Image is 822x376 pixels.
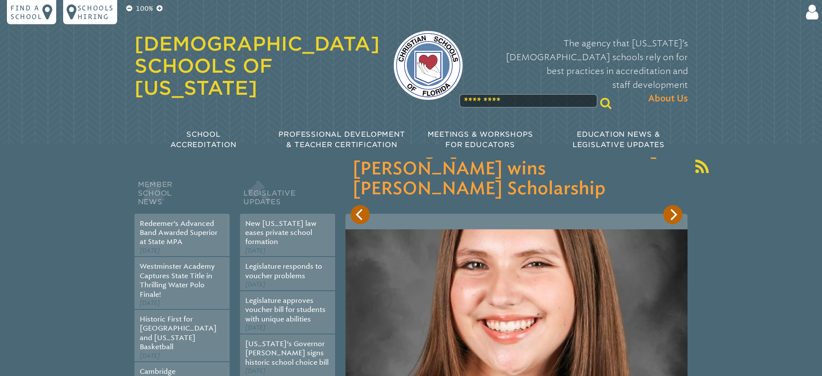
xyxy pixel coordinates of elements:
button: Previous [351,205,370,224]
p: Find a school [10,3,42,21]
span: [DATE] [140,299,160,307]
a: Historic First for [GEOGRAPHIC_DATA] and [US_STATE] Basketball [140,315,217,351]
a: [US_STATE]’s Governor [PERSON_NAME] signs historic school choice bill [245,340,329,366]
h2: Legislative Updates [240,178,335,214]
a: Westminster Academy Captures State Title in Thrilling Water Polo Finale! [140,262,215,298]
button: Next [663,205,682,224]
span: About Us [648,92,688,106]
span: [DATE] [245,324,265,331]
p: Schools Hiring [77,3,114,21]
p: 100% [134,3,155,14]
a: Redeemer’s Advanced Band Awarded Superior at State MPA [140,219,217,246]
span: [DATE] [245,247,265,254]
span: Meetings & Workshops for Educators [428,130,533,149]
a: [DEMOGRAPHIC_DATA] Schools of [US_STATE] [134,32,380,99]
img: csf-logo-web-colors.png [393,31,463,100]
a: New [US_STATE] law eases private school formation [245,219,317,246]
span: [DATE] [245,367,265,375]
a: Legislature approves voucher bill for students with unique abilities [245,296,326,323]
span: Professional Development & Teacher Certification [278,130,405,149]
p: The agency that [US_STATE]’s [DEMOGRAPHIC_DATA] schools rely on for best practices in accreditati... [477,36,688,106]
span: [DATE] [140,247,160,254]
h3: Cambridge [DEMOGRAPHIC_DATA][PERSON_NAME] wins [PERSON_NAME] Scholarship [352,139,681,199]
h2: Member School News [134,178,230,214]
span: [DATE] [140,352,160,360]
span: School Accreditation [170,130,236,149]
a: Legislature responds to voucher problems [245,262,322,280]
span: [DATE] [245,281,265,288]
span: Education News & Legislative Updates [573,130,665,149]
